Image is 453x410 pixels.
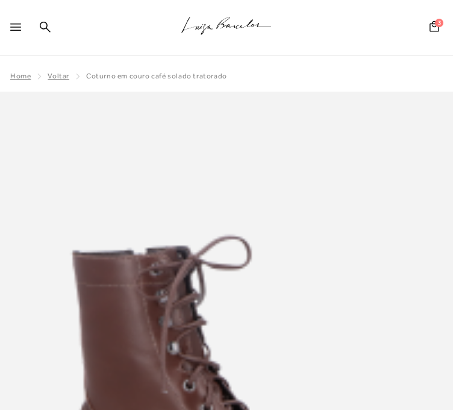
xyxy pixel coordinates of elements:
a: Voltar [48,72,69,80]
a: Home [10,72,31,80]
span: 3 [435,19,443,27]
span: COTURNO EM COURO CAFÉ SOLADO TRATORADO [86,72,227,80]
button: 3 [426,20,443,36]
